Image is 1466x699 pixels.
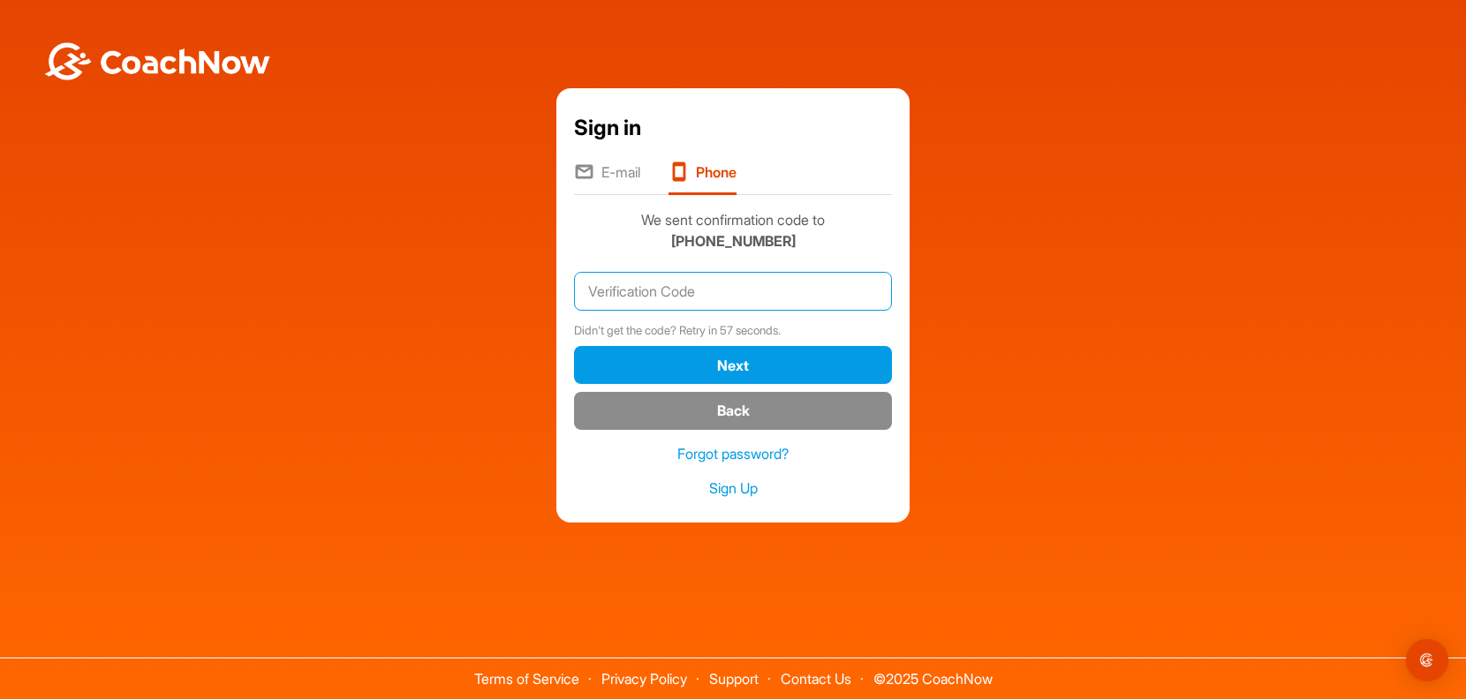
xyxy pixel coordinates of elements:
[671,232,796,250] strong: [PHONE_NUMBER]
[574,444,892,464] a: Forgot password?
[709,670,759,688] a: Support
[574,162,640,195] li: E-mail
[574,112,892,144] div: Sign in
[574,322,892,340] div: Didn't get the code?
[1406,639,1448,681] div: Open Intercom Messenger
[601,670,687,688] a: Privacy Policy
[781,670,851,688] a: Contact Us
[574,209,892,252] div: We sent confirmation code to
[574,272,892,311] input: Verification Code
[669,162,737,195] li: Phone
[574,478,892,499] a: Sign Up
[574,392,892,430] button: Back
[574,346,892,384] button: Next
[679,323,781,337] span: Retry in 57 seconds.
[474,670,579,688] a: Terms of Service
[42,42,272,80] img: BwLJSsUCoWCh5upNqxVrqldRgqLPVwmV24tXu5FoVAoFEpwwqQ3VIfuoInZCoVCoTD4vwADAC3ZFMkVEQFDAAAAAElFTkSuQmCC
[865,658,1001,686] span: © 2025 CoachNow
